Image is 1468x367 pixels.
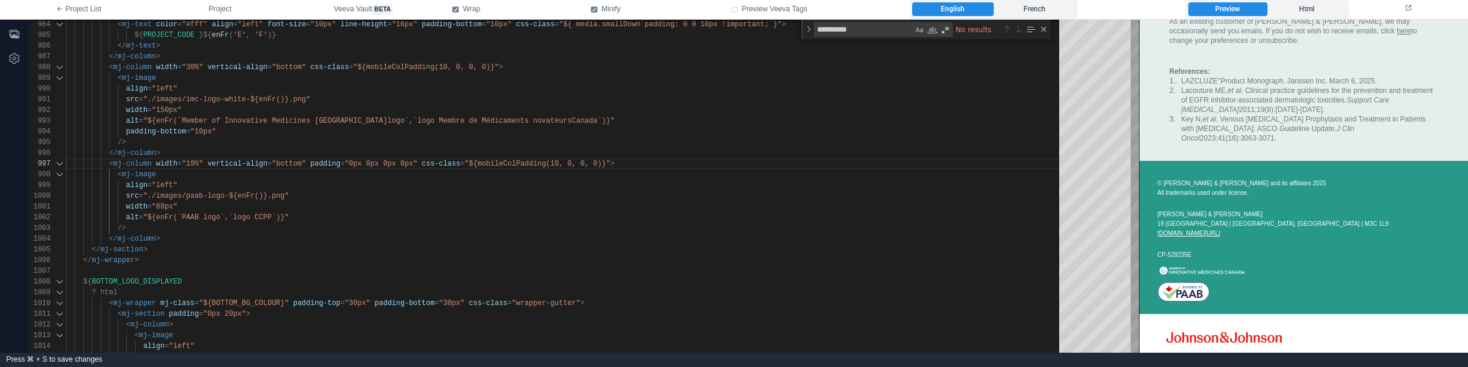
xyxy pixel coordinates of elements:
[422,160,461,168] span: css-class
[373,4,393,15] span: beta
[340,160,345,168] span: =
[126,181,148,189] span: align
[126,85,148,93] span: align
[29,62,51,73] div: 988
[461,160,465,168] span: =
[233,20,237,29] span: =
[126,95,139,104] span: src
[177,160,181,168] span: =
[109,160,113,168] span: <
[439,299,465,307] span: "30px"
[143,192,289,200] span: "./images/paab-logo-${enFr()}.png"
[29,309,51,319] div: 1011
[169,321,173,329] span: >
[152,85,177,93] span: "left"
[268,31,276,39] span: )}
[353,63,499,71] span: "${mobileColPadding(10, 0, 0, 0)}"
[29,126,51,137] div: 994
[1188,2,1267,17] label: Preview
[29,298,51,309] div: 1010
[555,20,559,29] span: =
[109,52,117,61] span: </
[126,192,139,200] span: src
[272,63,306,71] span: "bottom"
[122,20,152,29] span: mj-text
[92,278,181,286] span: BOTTOM_LOGO_DISPLAYED
[156,42,160,50] span: >
[29,30,51,41] div: 985
[29,341,51,352] div: 1014
[29,169,51,180] div: 998
[165,342,169,350] span: =
[117,74,121,82] span: <
[177,63,181,71] span: =
[143,245,148,254] span: >
[580,299,584,307] span: >
[29,116,51,126] div: 993
[229,31,233,39] span: (
[29,158,51,169] div: 997
[143,213,289,222] span: "${enFr(`PAAB logo`,`logo CCPP`)}"
[387,117,572,125] span: logo`,`logo Membre de Médicaments novateurs
[152,106,181,114] span: "150px"
[268,160,272,168] span: =
[122,170,156,179] span: mj-image
[29,51,51,62] div: 987
[345,299,370,307] span: "30px"
[195,299,199,307] span: =
[927,24,938,36] div: Match Whole Word (⌥⌘W)
[29,330,51,341] div: 1013
[126,117,139,125] span: alt
[169,342,195,350] span: "left"
[463,4,480,15] span: Wrap
[29,244,51,255] div: 1005
[117,42,126,50] span: </
[1002,24,1012,34] div: Previous Match (⇧Enter)
[148,181,152,189] span: =
[109,299,113,307] span: <
[148,203,152,211] span: =
[940,24,951,36] div: Use Regular Expression (⌥⌘R)
[109,149,117,157] span: </
[152,203,177,211] span: "88px"
[434,299,439,307] span: =
[913,24,925,36] div: Match Case (⌥⌘C)
[233,31,246,39] span: 'E'
[212,20,233,29] span: align
[143,95,311,104] span: "./images/imc-logo-white-${enFr()}.png"
[815,23,913,36] textarea: Find
[156,52,160,61] span: >
[203,310,246,318] span: "0px 20px"
[29,148,51,158] div: 996
[237,20,263,29] span: "left"
[139,117,143,125] span: =
[177,20,181,29] span: =
[272,160,306,168] span: "bottom"
[117,224,126,232] span: />
[1024,23,1037,36] div: Find in Selection (⌥⌘L)
[773,20,781,29] span: }"
[246,310,250,318] span: >
[212,31,229,39] span: enFr
[387,20,392,29] span: =
[1039,24,1048,34] div: Close (Escape)
[345,160,417,168] span: "0px 0px 0px 0px"
[742,4,807,15] span: Preview Veeva Tags
[29,94,51,105] div: 991
[117,20,121,29] span: <
[199,310,203,318] span: =
[268,20,306,29] span: font-size
[465,160,611,168] span: "${mobileColPadding(10, 0, 0, 0)}"
[29,212,51,223] div: 1002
